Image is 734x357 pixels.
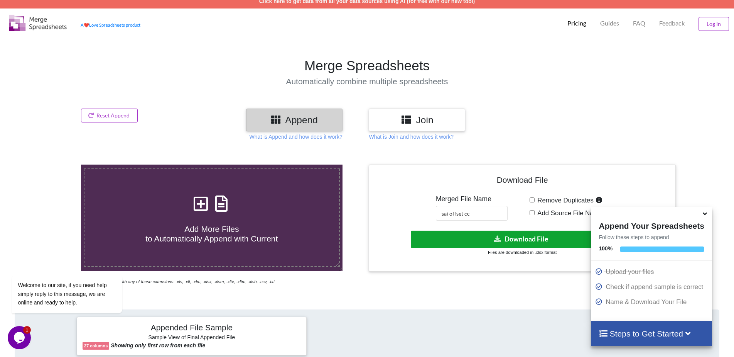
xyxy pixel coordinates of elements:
span: Feedback [659,20,685,26]
h3: Append [252,114,337,126]
button: Download File [411,231,632,248]
button: Log In [699,17,729,31]
p: Upload your files [595,267,710,277]
p: Follow these steps to append [591,233,712,241]
p: Check if append sample is correct [595,282,710,292]
h4: Append Your Spreadsheets [591,219,712,231]
h4: Appended File Sample [83,323,301,333]
h4: Steps to Get Started [599,329,704,338]
iframe: chat widget [8,326,32,349]
span: Remove Duplicates [535,197,594,204]
h3: Join [375,114,459,126]
p: What is Append and how does it work? [249,133,342,141]
h4: Download File [375,170,670,192]
p: Pricing [567,19,586,27]
p: What is Join and how does it work? [369,133,453,141]
small: Files are downloaded in .xlsx format [488,250,557,255]
p: Guides [600,19,619,27]
iframe: chat widget [8,205,147,322]
a: AheartLove Spreadsheets product [81,22,140,27]
b: 27 columns [84,343,108,348]
span: Add Source File Names [535,209,606,217]
i: You can select files with any of these extensions: .xls, .xlt, .xlm, .xlsx, .xlsm, .xltx, .xltm, ... [81,279,275,284]
span: heart [84,22,89,27]
p: Name & Download Your File [595,297,710,307]
b: 100 % [599,245,613,252]
input: Enter File Name [436,206,508,221]
b: Showing only first row from each file [111,342,205,348]
span: Add More Files to Automatically Append with Current [145,224,278,243]
h5: Merged File Name [436,195,508,203]
button: Reset Append [81,109,138,122]
img: Logo.png [9,15,67,31]
h6: Sample View of Final Appended File [83,334,301,342]
p: FAQ [633,19,645,27]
